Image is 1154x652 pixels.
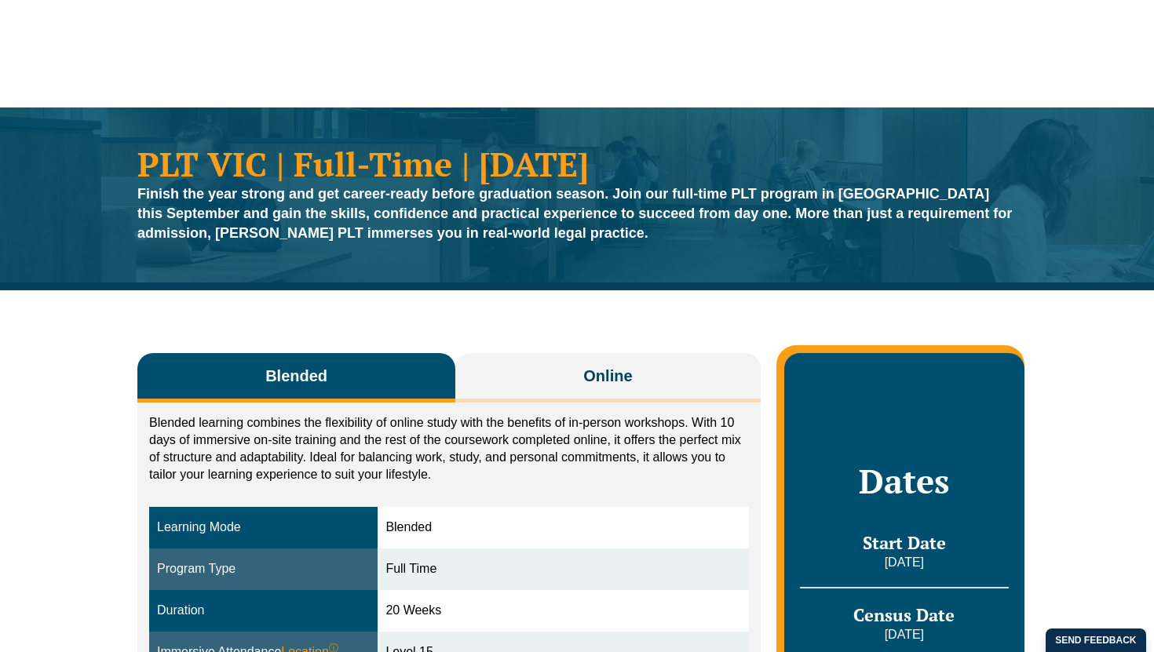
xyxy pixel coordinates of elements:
span: Census Date [853,603,955,626]
div: Program Type [157,560,370,578]
span: Online [583,365,632,387]
h2: Dates [800,461,1009,501]
strong: Finish the year strong and get career-ready before graduation season. Join our full-time PLT prog... [137,186,1012,241]
p: [DATE] [800,554,1009,571]
h1: PLT VIC | Full-Time | [DATE] [137,147,1017,180]
p: Blended learning combines the flexibility of online study with the benefits of in-person workshop... [149,414,749,483]
div: 20 Weeks [385,602,740,620]
div: Duration [157,602,370,620]
span: Start Date [863,531,946,554]
p: [DATE] [800,626,1009,643]
div: Learning Mode [157,519,370,537]
span: Blended [265,365,327,387]
div: Full Time [385,560,740,578]
div: Blended [385,519,740,537]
